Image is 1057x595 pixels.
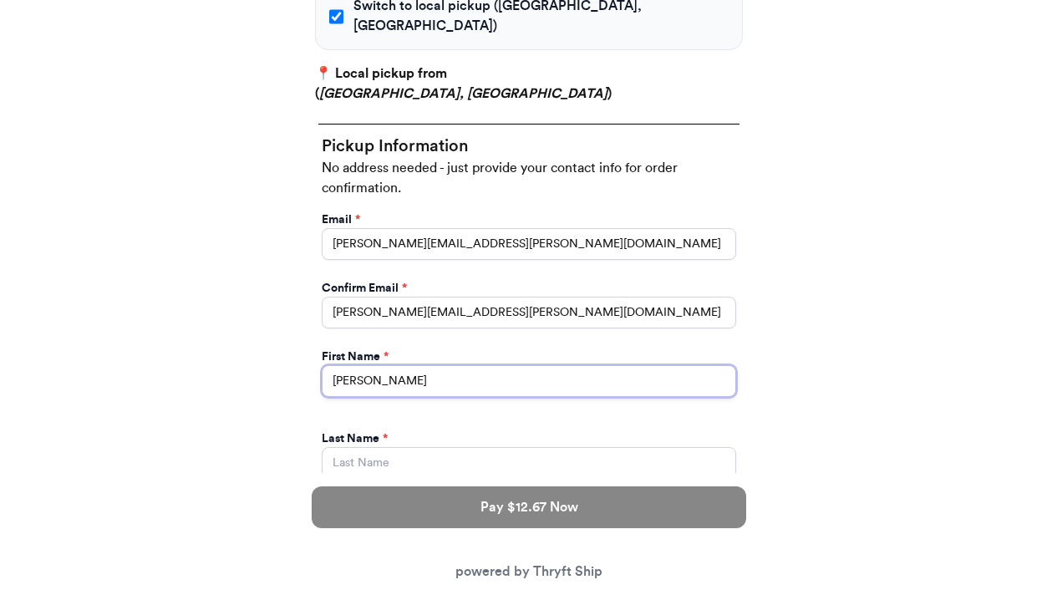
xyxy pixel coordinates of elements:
[315,64,743,104] p: 📍 Local pickup from ( )
[322,365,736,397] input: First Name
[322,211,360,228] label: Email
[322,158,736,198] p: No address needed - just provide your contact info for order confirmation.
[322,228,736,260] input: Email
[322,280,407,297] label: Confirm Email
[322,348,389,365] label: First Name
[312,486,746,528] button: Pay $12.67 Now
[319,87,607,100] em: [GEOGRAPHIC_DATA], [GEOGRAPHIC_DATA]
[322,297,736,328] input: Confirm Email
[455,565,602,578] a: powered by Thryft Ship
[322,135,736,158] h2: Pickup Information
[329,8,343,25] input: Switch to local pickup ([GEOGRAPHIC_DATA], [GEOGRAPHIC_DATA])
[322,447,736,479] input: Last Name
[322,430,388,447] label: Last Name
